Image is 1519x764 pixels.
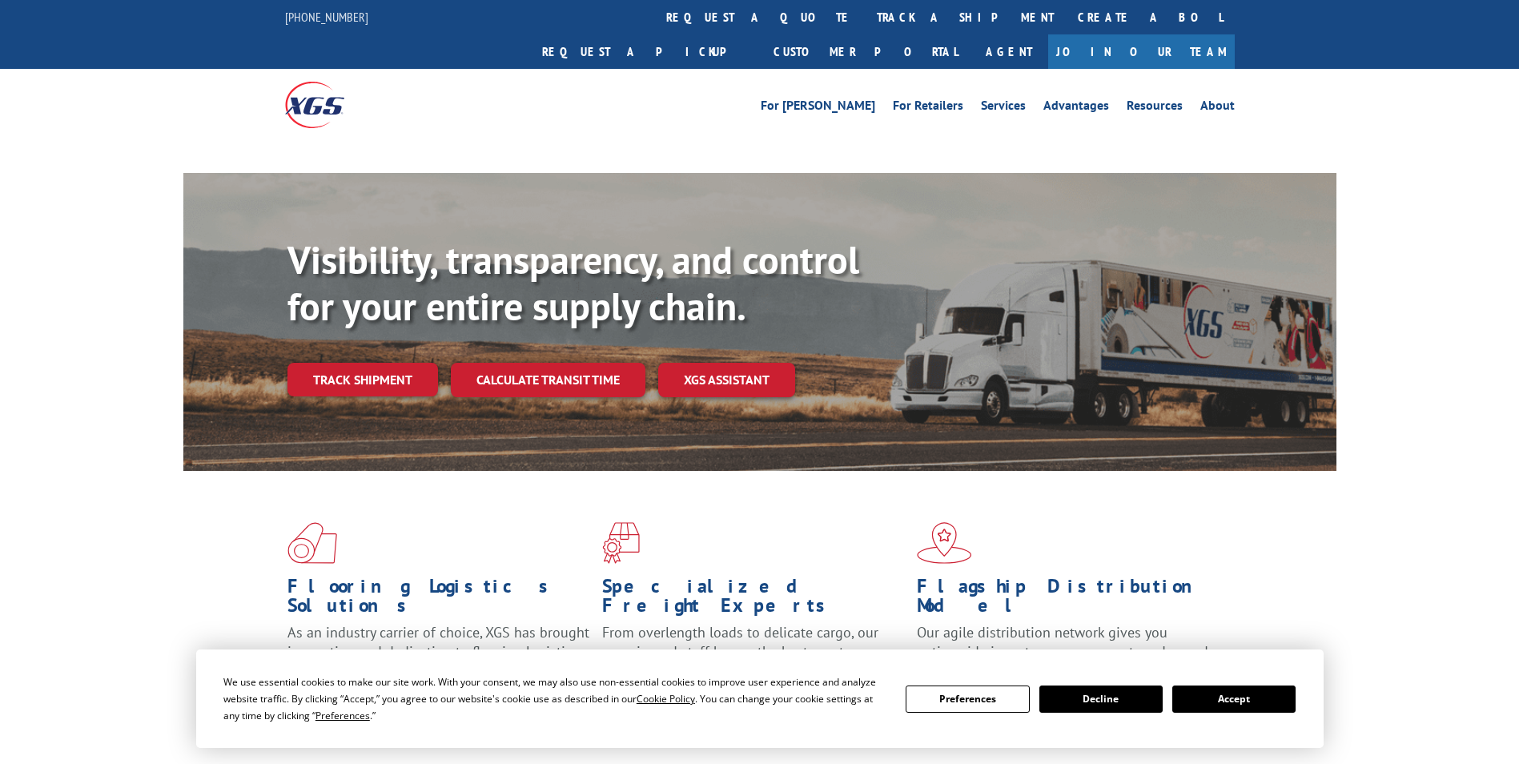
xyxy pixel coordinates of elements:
a: Calculate transit time [451,363,645,397]
img: xgs-icon-focused-on-flooring-red [602,522,640,564]
h1: Flooring Logistics Solutions [287,577,590,623]
a: Services [981,99,1026,117]
h1: Specialized Freight Experts [602,577,905,623]
p: From overlength loads to delicate cargo, our experienced staff knows the best way to move your fr... [602,623,905,694]
div: We use essential cookies to make our site work. With your consent, we may also use non-essential ... [223,674,886,724]
b: Visibility, transparency, and control for your entire supply chain. [287,235,859,331]
span: Cookie Policy [637,692,695,706]
a: Join Our Team [1048,34,1235,69]
button: Decline [1039,686,1163,713]
a: Advantages [1043,99,1109,117]
h1: Flagship Distribution Model [917,577,1220,623]
a: XGS ASSISTANT [658,363,795,397]
a: Request a pickup [530,34,762,69]
button: Preferences [906,686,1029,713]
a: [PHONE_NUMBER] [285,9,368,25]
div: Cookie Consent Prompt [196,649,1324,748]
a: Customer Portal [762,34,970,69]
span: As an industry carrier of choice, XGS has brought innovation and dedication to flooring logistics... [287,623,589,680]
a: For Retailers [893,99,963,117]
span: Preferences [315,709,370,722]
a: Resources [1127,99,1183,117]
a: Agent [970,34,1048,69]
span: Our agile distribution network gives you nationwide inventory management on demand. [917,623,1212,661]
a: For [PERSON_NAME] [761,99,875,117]
img: xgs-icon-total-supply-chain-intelligence-red [287,522,337,564]
a: About [1200,99,1235,117]
button: Accept [1172,686,1296,713]
a: Track shipment [287,363,438,396]
img: xgs-icon-flagship-distribution-model-red [917,522,972,564]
